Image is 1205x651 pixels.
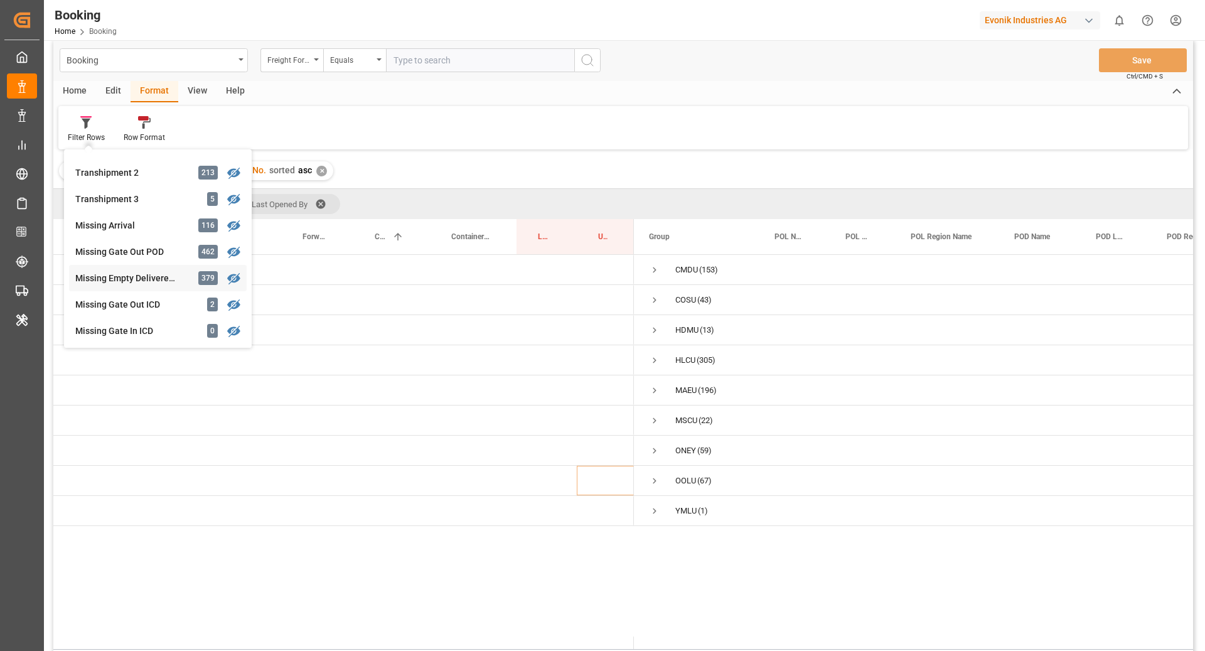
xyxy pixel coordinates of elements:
[675,406,697,435] div: MSCU
[980,11,1100,30] div: Evonik Industries AG
[75,298,185,311] div: Missing Gate Out ICD
[178,81,217,102] div: View
[911,232,972,241] span: POL Region Name
[53,81,96,102] div: Home
[75,245,185,259] div: Missing Gate Out POD
[53,285,634,315] div: Press SPACE to select this row.
[207,192,218,206] div: 5
[53,496,634,526] div: Press SPACE to select this row.
[675,316,699,345] div: HDMU
[697,436,712,465] span: (59)
[67,51,234,67] div: Booking
[1127,72,1163,81] span: Ctrl/CMD + S
[131,81,178,102] div: Format
[53,375,634,406] div: Press SPACE to select this row.
[698,497,708,525] span: (1)
[198,166,218,180] div: 213
[260,48,323,72] button: open menu
[1133,6,1162,35] button: Help Center
[697,466,712,495] span: (67)
[68,132,105,143] div: Filter Rows
[980,8,1105,32] button: Evonik Industries AG
[675,497,697,525] div: YMLU
[1105,6,1133,35] button: show 0 new notifications
[53,315,634,345] div: Press SPACE to select this row.
[774,232,804,241] span: POL Name
[75,272,185,285] div: Missing Empty Delivered Depot
[96,81,131,102] div: Edit
[269,165,295,175] span: sorted
[1096,232,1125,241] span: POD Locode
[75,166,185,180] div: Transhipment 2
[207,298,218,311] div: 2
[53,406,634,436] div: Press SPACE to select this row.
[75,325,185,338] div: Missing Gate In ICD
[698,376,717,405] span: (196)
[198,218,218,232] div: 116
[298,165,312,175] span: asc
[303,232,327,241] span: Forwarder Name
[316,166,327,176] div: ✕
[75,219,185,232] div: Missing Arrival
[53,466,634,496] div: Press SPACE to select this row.
[675,286,696,315] div: COSU
[697,346,715,375] span: (305)
[330,51,373,66] div: Equals
[675,346,695,375] div: HLCU
[53,345,634,375] div: Press SPACE to select this row.
[198,245,218,259] div: 462
[60,48,248,72] button: open menu
[198,271,218,285] div: 379
[845,232,869,241] span: POL Locode
[675,466,696,495] div: OOLU
[598,232,608,241] span: Update Last Opened By
[649,232,670,241] span: Group
[386,48,574,72] input: Type to search
[675,436,696,465] div: ONEY
[538,232,550,241] span: Last Opened Date
[55,27,75,36] a: Home
[1099,48,1187,72] button: Save
[267,51,310,66] div: Freight Forwarder's Reference No.
[451,232,490,241] span: Container No.
[75,193,185,206] div: Transhipment 3
[124,132,165,143] div: Row Format
[53,255,634,285] div: Press SPACE to select this row.
[207,324,218,338] div: 0
[699,406,713,435] span: (22)
[323,48,386,72] button: open menu
[675,376,697,405] div: MAEU
[217,81,254,102] div: Help
[700,316,714,345] span: (13)
[375,232,387,241] span: Carrier Booking No.
[699,256,718,284] span: (153)
[1014,232,1050,241] span: POD Name
[55,6,117,24] div: Booking
[252,200,308,209] span: Last Opened By
[675,256,698,284] div: CMDU
[53,436,634,466] div: Press SPACE to select this row.
[697,286,712,315] span: (43)
[574,48,601,72] button: search button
